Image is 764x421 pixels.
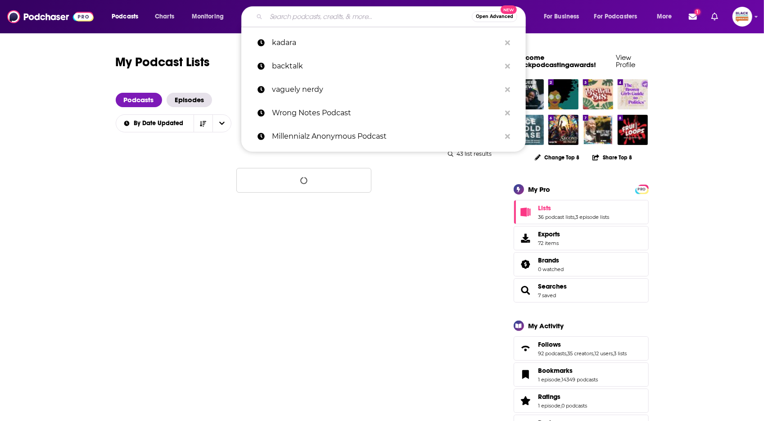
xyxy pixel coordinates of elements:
[514,389,649,413] span: Ratings
[562,376,598,383] a: 14349 podcasts
[538,214,575,220] a: 36 podcast lists
[529,152,585,163] button: Change Top 8
[272,101,501,125] p: Wrong Notes Podcast
[7,8,94,25] img: Podchaser - Follow, Share and Rate Podcasts
[272,54,501,78] p: backtalk
[241,78,526,101] a: vaguely nerdy
[538,340,627,349] a: Follows
[595,350,613,357] a: 12 users
[538,204,610,212] a: Lists
[514,278,649,303] span: Searches
[517,206,535,218] a: Lists
[538,393,561,401] span: Ratings
[588,9,651,24] button: open menu
[241,54,526,78] a: backtalk
[272,125,501,148] p: Millennialz Anonymous Podcast
[517,232,535,244] span: Exports
[514,226,649,250] a: Exports
[476,14,513,19] span: Open Advanced
[236,168,371,193] button: Loading
[637,186,647,193] span: PRO
[538,403,561,409] a: 1 episode
[272,31,501,54] p: kadara
[538,230,561,238] span: Exports
[192,10,224,23] span: Monitoring
[544,10,579,23] span: For Business
[637,185,647,192] a: PRO
[185,9,235,24] button: open menu
[514,79,544,109] img: Queer News
[241,31,526,54] a: kadara
[592,149,633,166] button: Share Top 8
[576,214,610,220] a: 3 episode lists
[538,256,560,264] span: Brands
[685,9,701,24] a: Show notifications dropdown
[149,9,180,24] a: Charts
[250,6,534,27] div: Search podcasts, credits, & more...
[732,7,752,27] button: Show profile menu
[212,115,231,132] button: open menu
[538,350,567,357] a: 92 podcasts
[538,292,556,299] a: 7 saved
[538,282,567,290] a: Searches
[583,79,613,109] img: Be Well Sis: The Podcast
[116,93,162,107] a: Podcasts
[472,11,517,22] button: Open AdvancedNew
[561,403,562,409] span: ,
[116,114,231,132] h2: Choose List sort
[613,350,614,357] span: ,
[583,115,613,145] img: What's Ray Saying?
[538,340,561,349] span: Follows
[501,5,517,14] span: New
[594,10,637,23] span: For Podcasters
[514,252,649,276] span: Brands
[514,336,649,361] span: Follows
[155,10,174,23] span: Charts
[194,115,212,132] button: Sort Direction
[167,93,212,107] a: Episodes
[514,362,649,387] span: Bookmarks
[517,368,535,381] a: Bookmarks
[517,342,535,355] a: Follows
[514,115,544,145] img: Ice Cold Case
[514,200,649,224] span: Lists
[548,115,579,145] img: Second Sunday
[517,258,535,271] a: Brands
[651,9,683,24] button: open menu
[562,403,588,409] a: 0 podcasts
[514,53,597,69] a: Welcome blackpodcastingawards!
[616,53,636,69] a: View Profile
[561,376,562,383] span: ,
[708,9,722,24] a: Show notifications dropdown
[241,125,526,148] a: Millennialz Anonymous Podcast
[538,393,588,401] a: Ratings
[116,150,492,157] div: 43 list results
[618,115,648,145] img: Fruitloops: Serial Killers of Color
[732,7,752,27] span: Logged in as blackpodcastingawards
[695,9,701,15] span: 1
[538,9,591,24] button: open menu
[134,120,186,127] span: By Date Updated
[241,101,526,125] a: Wrong Notes Podcast
[529,321,564,330] div: My Activity
[567,350,568,357] span: ,
[538,204,552,212] span: Lists
[548,79,579,109] img: Stitch Please
[538,256,564,264] a: Brands
[538,376,561,383] a: 1 episode
[657,10,672,23] span: More
[517,284,535,297] a: Searches
[529,185,551,194] div: My Pro
[517,394,535,407] a: Ratings
[266,9,472,24] input: Search podcasts, credits, & more...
